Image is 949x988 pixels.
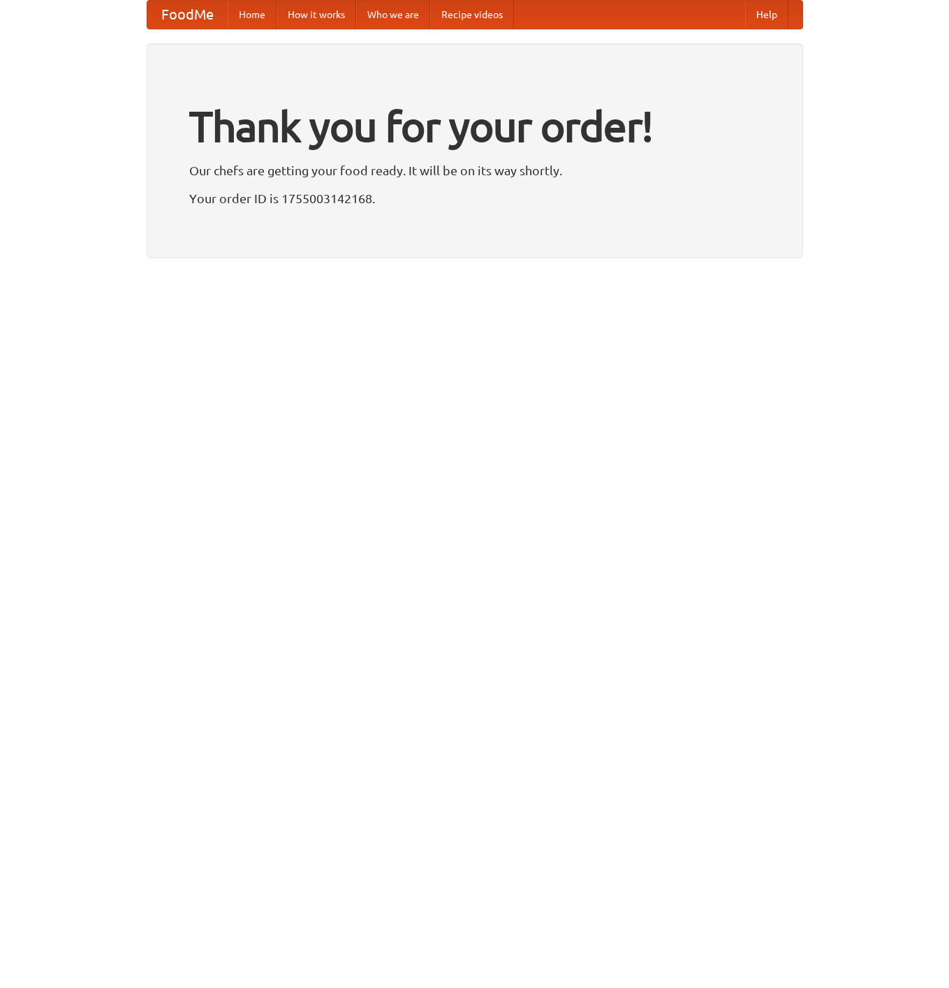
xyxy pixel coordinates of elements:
h1: Thank you for your order! [189,93,760,160]
a: Home [228,1,277,29]
p: Your order ID is 1755003142168. [189,188,760,209]
a: FoodMe [147,1,228,29]
p: Our chefs are getting your food ready. It will be on its way shortly. [189,160,760,181]
a: Recipe videos [430,1,514,29]
a: Help [745,1,788,29]
a: How it works [277,1,356,29]
a: Who we are [356,1,430,29]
